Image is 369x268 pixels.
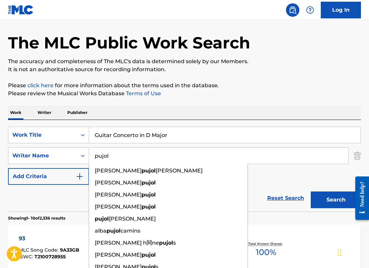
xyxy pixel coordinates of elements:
strong: pujol [142,179,156,186]
p: It is not an authoritative source for recording information. [8,65,361,74]
span: s [173,240,176,246]
strong: pujol [106,228,121,234]
span: T2100728955 [34,254,66,260]
span: ISWC : [19,254,34,260]
span: [PERSON_NAME] [95,191,142,198]
div: Drag [338,243,342,263]
p: Showing 1 - 10 of 2,336 results [8,215,65,221]
strong: pujol [142,167,156,174]
strong: pujol [142,191,156,198]
span: [PERSON_NAME] [95,167,142,174]
iframe: Chat Widget [336,236,369,268]
p: Total Known Shares: [248,241,284,246]
img: Delete Criterion [354,147,361,164]
button: Add Criteria [8,168,89,185]
strong: pujol [95,216,109,222]
span: 100 % [256,246,276,258]
img: MLC Logo [8,5,34,15]
a: Reset Search [264,191,307,206]
a: click here [27,82,54,89]
img: 9d2ae6d4665cec9f34b9.svg [76,172,84,180]
div: Help [303,3,317,17]
p: Work [8,106,23,120]
img: search [289,6,297,14]
h1: The MLC Public Work Search [8,33,250,53]
img: help [306,6,314,14]
span: 9A33GB [60,247,79,253]
span: camins [121,228,140,234]
span: [PERSON_NAME] [95,179,142,186]
a: Terms of Use [125,90,161,97]
p: Please review the Musical Works Database [8,90,361,98]
div: Writer Name [12,152,73,160]
strong: pujol [142,252,156,258]
span: alba [95,228,106,234]
span: MLC Song Code : [19,247,60,253]
strong: pujol [159,240,173,246]
p: Publisher [65,106,89,120]
div: 93 [19,235,79,243]
p: Please for more information about the terms used in the database. [8,82,361,90]
span: [PERSON_NAME] [156,167,203,174]
span: [PERSON_NAME] [95,204,142,210]
iframe: Resource Center [350,171,369,225]
button: Search [311,191,361,208]
p: The accuracy and completeness of The MLC's data is determined solely by our Members. [8,57,361,65]
a: Log In [321,2,361,18]
span: [PERSON_NAME] [109,216,156,222]
span: [PERSON_NAME] h鬨ne [95,240,159,246]
a: Public Search [286,3,299,17]
form: Search Form [8,127,361,212]
div: Work Title [12,131,73,139]
span: [PERSON_NAME] [95,252,142,258]
p: Writer [35,106,53,120]
strong: pujol [142,204,156,210]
